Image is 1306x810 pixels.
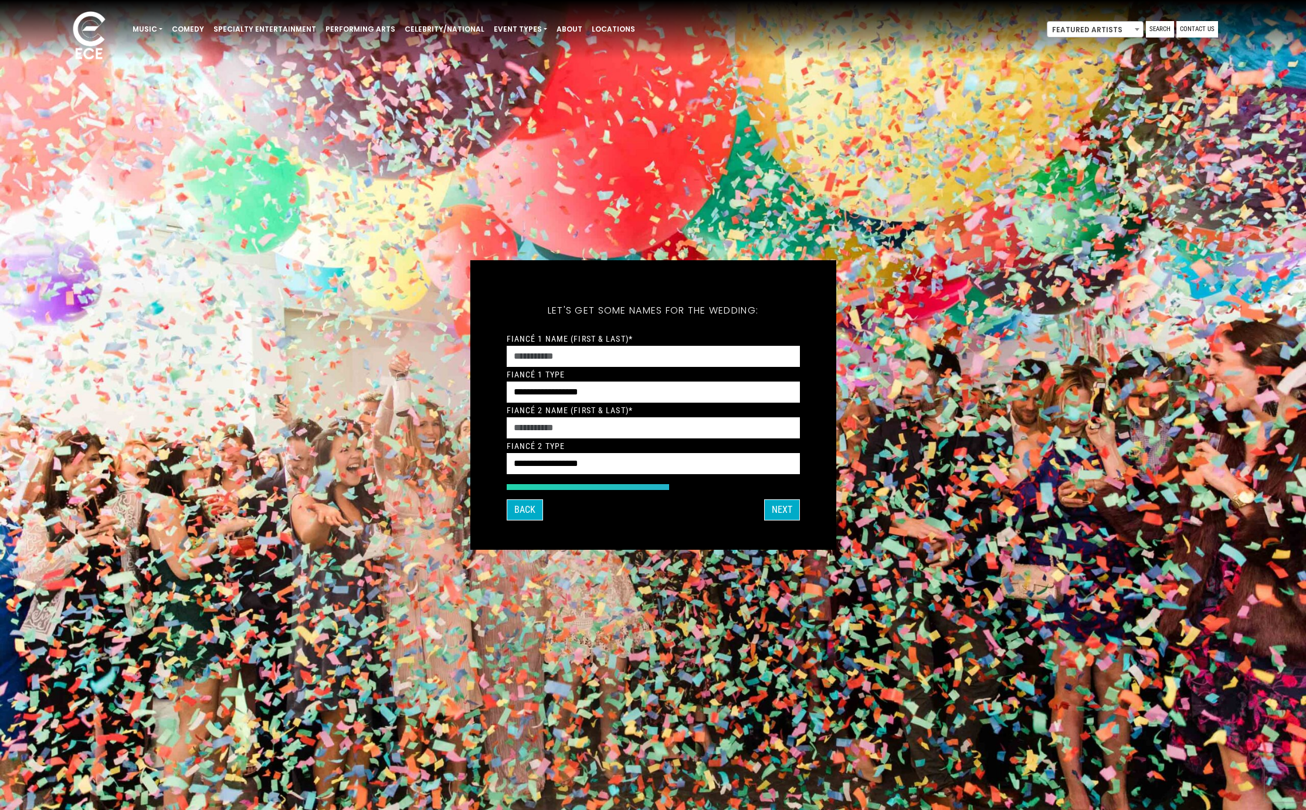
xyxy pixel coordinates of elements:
[587,19,640,39] a: Locations
[60,8,118,65] img: ece_new_logo_whitev2-1.png
[507,405,633,416] label: Fiancé 2 Name (First & Last)*
[1047,22,1143,38] span: Featured Artists
[128,19,167,39] a: Music
[507,499,543,520] button: Back
[1176,21,1218,38] a: Contact Us
[167,19,209,39] a: Comedy
[764,499,800,520] button: Next
[507,441,565,451] label: Fiancé 2 Type
[400,19,489,39] a: Celebrity/National
[507,333,633,344] label: Fiancé 1 Name (First & Last)*
[507,290,800,332] h5: Let's get some names for the wedding:
[209,19,321,39] a: Specialty Entertainment
[321,19,400,39] a: Performing Arts
[552,19,587,39] a: About
[1146,21,1174,38] a: Search
[507,369,565,380] label: Fiancé 1 Type
[489,19,552,39] a: Event Types
[1047,21,1144,38] span: Featured Artists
